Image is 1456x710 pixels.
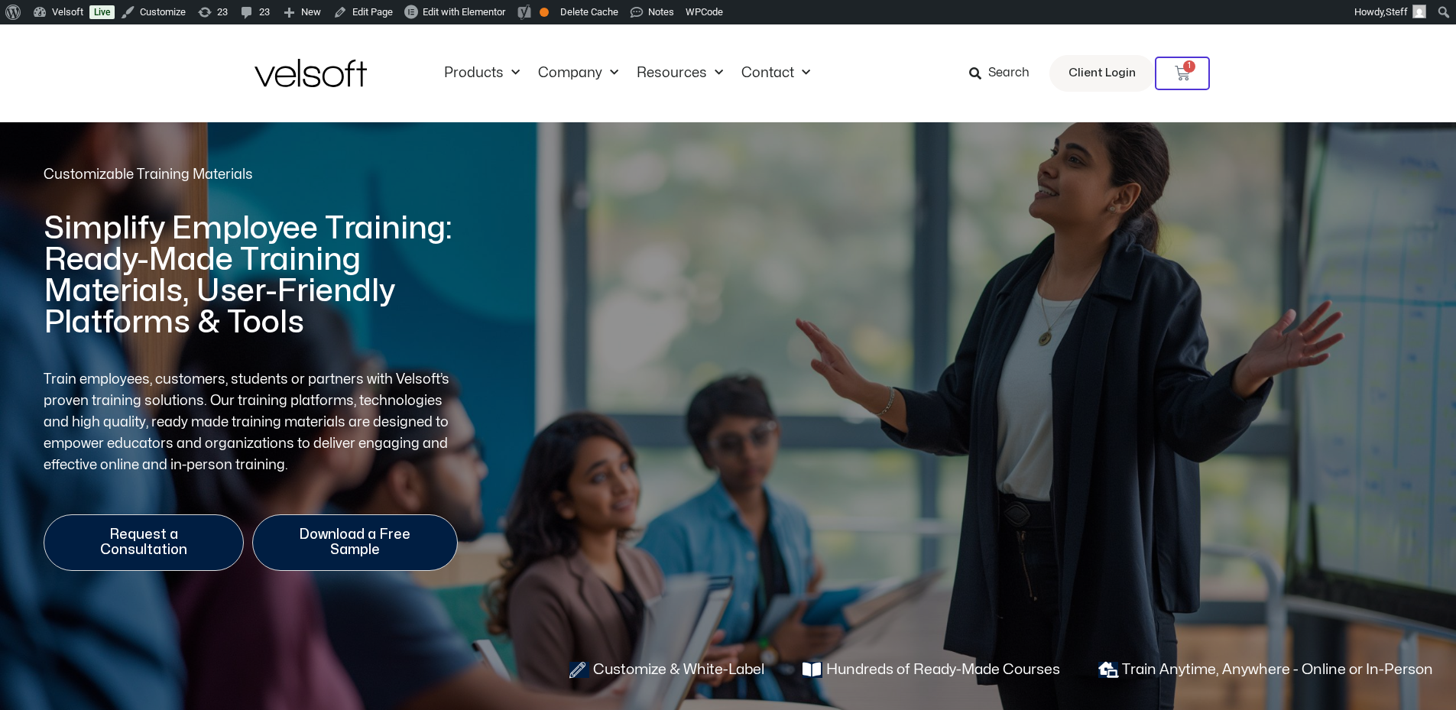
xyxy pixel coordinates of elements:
[1118,660,1433,680] span: Train Anytime, Anywhere - Online or In-Person
[529,65,627,82] a: CompanyMenu Toggle
[822,660,1060,680] span: Hundreds of Ready-Made Courses
[255,59,367,87] img: Velsoft Training Materials
[44,165,457,184] h2: Customizable Training Materials
[988,63,1030,83] span: Search
[435,65,819,82] nav: Menu
[44,369,458,476] p: Train employees, customers, students or partners with Velsoft’s proven training solutions. Our tr...
[252,514,458,571] a: Download a Free Sample
[44,213,457,339] h1: Simplify Employee Training: Ready-Made Training Materials, User-Friendly Platforms & Tools
[589,660,764,680] span: Customize & White-Label
[66,527,222,558] span: Request a Consultation
[423,6,505,18] span: Edit with Elementor
[1386,6,1408,18] span: Steff
[969,60,1040,86] a: Search
[44,514,244,571] a: Request a Consultation
[732,65,819,82] a: ContactMenu Toggle
[274,527,436,558] span: Download a Free Sample
[435,65,529,82] a: ProductsMenu Toggle
[89,5,115,19] a: Live
[540,8,549,17] div: OK
[627,65,732,82] a: ResourcesMenu Toggle
[1155,57,1210,90] a: 1
[1068,63,1136,83] span: Client Login
[1183,60,1195,73] span: 1
[1049,55,1155,92] a: Client Login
